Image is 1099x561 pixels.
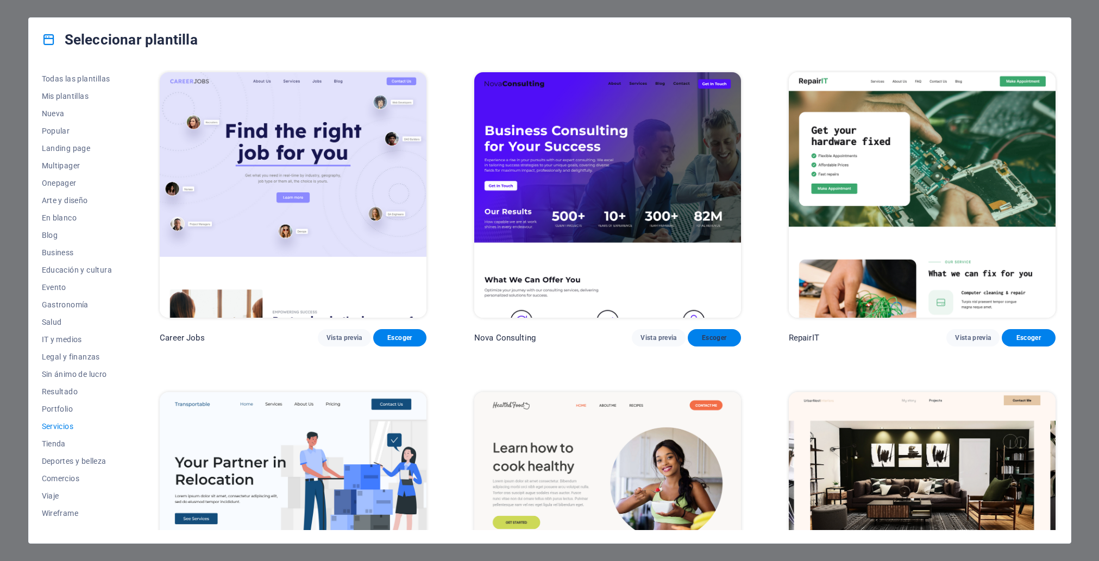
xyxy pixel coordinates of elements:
[946,329,1000,346] button: Vista previa
[42,296,112,313] button: Gastronomía
[42,87,112,105] button: Mis plantillas
[42,157,112,174] button: Multipager
[42,505,112,522] button: Wireframe
[42,400,112,418] button: Portfolio
[42,279,112,296] button: Evento
[474,72,741,318] img: Nova Consulting
[789,72,1056,318] img: RepairIT
[955,333,991,342] span: Vista previa
[42,439,112,448] span: Tienda
[160,332,205,343] p: Career Jobs
[42,318,112,326] span: Salud
[42,313,112,331] button: Salud
[42,405,112,413] span: Portfolio
[640,333,676,342] span: Vista previa
[42,244,112,261] button: Business
[373,329,426,346] button: Escoger
[1002,329,1055,346] button: Escoger
[42,31,198,48] h4: Seleccionar plantilla
[42,196,112,205] span: Arte y diseño
[42,266,112,274] span: Educación y cultura
[42,92,112,100] span: Mis plantillas
[42,370,112,379] span: Sin ánimo de lucro
[42,491,112,500] span: Viaje
[160,72,426,318] img: Career Jobs
[42,122,112,140] button: Popular
[42,109,112,118] span: Nueva
[42,161,112,170] span: Multipager
[42,457,112,465] span: Deportes y belleza
[789,332,819,343] p: RepairIT
[318,329,371,346] button: Vista previa
[42,348,112,365] button: Legal y finanzas
[42,352,112,361] span: Legal y finanzas
[42,192,112,209] button: Arte y diseño
[632,329,685,346] button: Vista previa
[42,383,112,400] button: Resultado
[1010,333,1046,342] span: Escoger
[42,387,112,396] span: Resultado
[42,248,112,257] span: Business
[42,105,112,122] button: Nueva
[42,331,112,348] button: IT y medios
[42,474,112,483] span: Comercios
[42,70,112,87] button: Todas las plantillas
[42,283,112,292] span: Evento
[42,422,112,431] span: Servicios
[42,470,112,487] button: Comercios
[42,226,112,244] button: Blog
[688,329,741,346] button: Escoger
[42,509,112,518] span: Wireframe
[326,333,362,342] span: Vista previa
[42,74,112,83] span: Todas las plantillas
[42,209,112,226] button: En blanco
[42,179,112,187] span: Onepager
[42,452,112,470] button: Deportes y belleza
[42,127,112,135] span: Popular
[42,144,112,153] span: Landing page
[42,231,112,239] span: Blog
[42,140,112,157] button: Landing page
[42,365,112,383] button: Sin ánimo de lucro
[42,487,112,505] button: Viaje
[696,333,732,342] span: Escoger
[42,213,112,222] span: En blanco
[474,332,536,343] p: Nova Consulting
[42,300,112,309] span: Gastronomía
[42,335,112,344] span: IT y medios
[42,418,112,435] button: Servicios
[42,261,112,279] button: Educación y cultura
[42,435,112,452] button: Tienda
[42,174,112,192] button: Onepager
[382,333,418,342] span: Escoger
